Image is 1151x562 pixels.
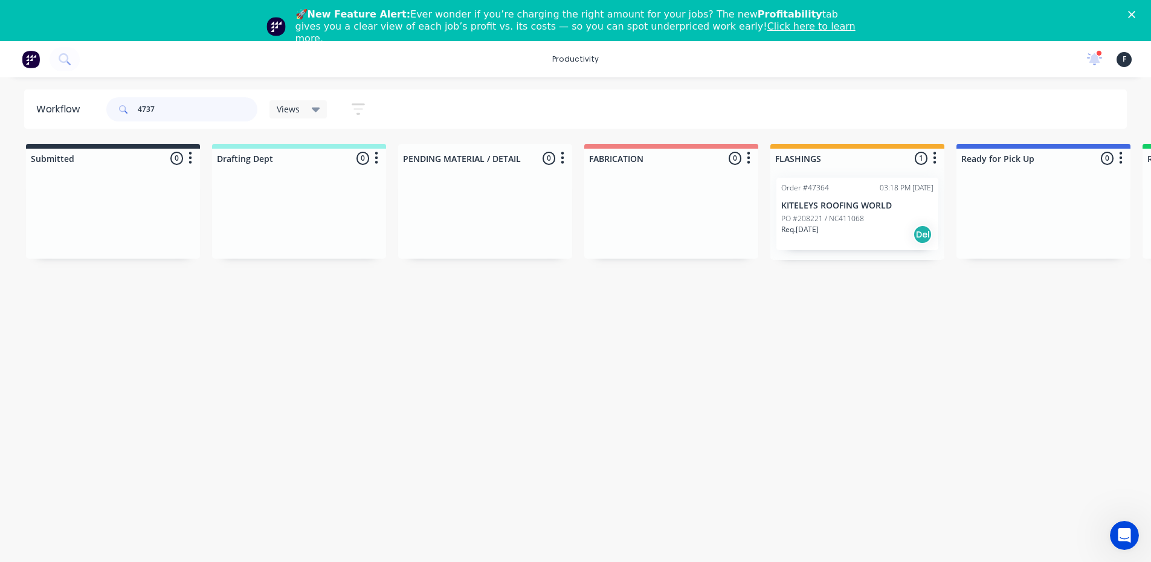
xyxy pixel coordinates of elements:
[1128,11,1140,18] div: Close
[781,182,829,193] div: Order #47364
[1110,521,1139,550] iframe: Intercom live chat
[781,213,864,224] p: PO #208221 / NC411068
[308,8,411,20] b: New Feature Alert:
[138,97,257,121] input: Search for orders...
[781,224,819,235] p: Req. [DATE]
[36,102,86,117] div: Workflow
[776,178,938,250] div: Order #4736403:18 PM [DATE]KITELEYS ROOFING WORLDPO #208221 / NC411068Req.[DATE]Del
[546,50,605,68] div: productivity
[781,201,933,211] p: KITELEYS ROOFING WORLD
[1123,54,1126,65] span: F
[913,225,932,244] div: Del
[758,8,822,20] b: Profitability
[880,182,933,193] div: 03:18 PM [DATE]
[295,8,866,45] div: 🚀 Ever wonder if you’re charging the right amount for your jobs? The new tab gives you a clear vi...
[266,17,286,36] img: Profile image for Team
[277,103,300,115] span: Views
[22,50,40,68] img: Factory
[295,21,856,44] a: Click here to learn more.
